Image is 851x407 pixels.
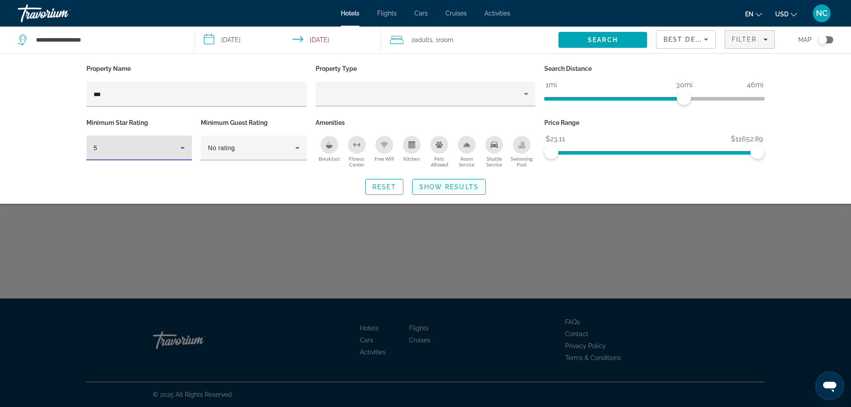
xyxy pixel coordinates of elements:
[433,34,453,46] span: , 1
[664,34,708,45] mat-select: Sort by
[746,78,765,92] span: 46mi
[453,136,480,168] button: Room Service
[18,2,106,25] a: Travorium
[445,10,467,17] a: Cruises
[411,34,433,46] span: 2
[94,144,97,151] span: 5
[745,11,753,18] span: en
[195,27,381,53] button: Select check in and out date
[372,183,396,190] span: Reset
[82,62,769,170] div: Hotel Filters
[508,156,535,167] span: Swimming Pool
[798,34,812,46] span: Map
[208,144,235,151] span: No rating
[675,78,694,92] span: 30mi
[343,156,371,167] span: Fitness Center
[544,145,558,159] span: ngx-slider
[316,136,343,168] button: Breakfast
[544,62,765,75] p: Search Distance
[588,36,618,43] span: Search
[323,89,529,99] mat-select: Property type
[403,156,420,162] span: Kitchen
[677,91,691,105] span: ngx-slider
[816,9,828,18] span: NC
[725,30,775,49] button: Filters
[508,136,535,168] button: Swimming Pool
[544,97,765,99] ngx-slider: ngx-slider
[371,136,398,168] button: Free Wifi
[558,32,647,48] button: Search
[381,27,558,53] button: Travelers: 2 adults, 0 children
[319,156,340,162] span: Breakfast
[438,36,453,43] span: Room
[544,116,765,129] p: Price Range
[484,10,510,17] a: Activities
[745,8,762,20] button: Change language
[750,145,765,159] span: ngx-slider-max
[365,179,403,195] button: Reset
[343,136,371,168] button: Fitness Center
[316,116,536,129] p: Amenities
[377,10,397,17] a: Flights
[398,136,425,168] button: Kitchen
[664,36,710,43] span: Best Deals
[480,136,508,168] button: Shuttle Service
[544,151,765,153] ngx-slider: ngx-slider
[201,116,306,129] p: Minimum Guest Rating
[453,156,480,167] span: Room Service
[480,156,508,167] span: Shuttle Service
[86,62,307,75] p: Property Name
[375,156,394,162] span: Free Wifi
[732,36,757,43] span: Filter
[86,116,192,129] p: Minimum Star Rating
[812,36,833,44] button: Toggle map
[775,8,797,20] button: Change currency
[544,132,566,146] span: $23.11
[775,11,789,18] span: USD
[425,156,453,167] span: Pets Allowed
[414,36,433,43] span: Adults
[341,10,359,17] a: Hotels
[419,183,479,190] span: Show Results
[414,10,428,17] a: Cars
[730,132,764,146] span: $11652.89
[544,78,558,92] span: 1mi
[425,136,453,168] button: Pets Allowed
[35,33,181,47] input: Search hotel destination
[810,4,833,23] button: User Menu
[316,62,536,75] p: Property Type
[412,179,486,195] button: Show Results
[816,372,844,400] iframe: Button to launch messaging window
